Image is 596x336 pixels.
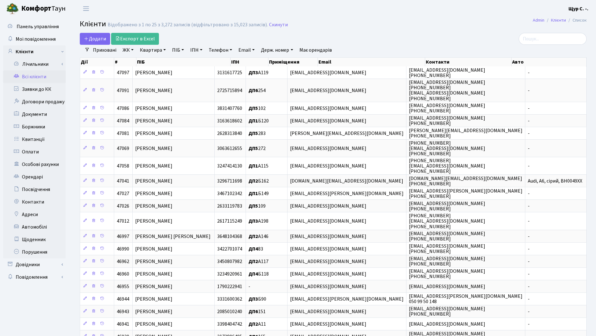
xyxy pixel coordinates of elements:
[217,283,242,290] span: 1790222941
[528,296,530,302] span: -
[3,171,66,183] a: Орендарі
[551,17,566,23] a: Клієнти
[248,178,269,184] span: Б162
[248,246,263,252] span: 83
[217,271,242,277] span: 3234920961
[21,3,66,14] span: Таун
[248,190,269,197] span: Б149
[117,308,129,315] span: 46943
[217,258,242,265] span: 3450807982
[528,283,530,290] span: -
[248,258,258,265] b: ДП2
[519,33,587,45] input: Пошук...
[409,268,485,280] span: [EMAIL_ADDRESS][DOMAIN_NAME] [PHONE_NUMBER]
[7,58,66,70] a: Лічильники
[135,296,172,302] span: [PERSON_NAME]
[135,145,172,152] span: [PERSON_NAME]
[290,105,366,112] span: [EMAIL_ADDRESS][DOMAIN_NAME]
[217,117,242,124] span: 3163618602
[78,3,94,14] button: Переключити навігацію
[135,117,172,124] span: [PERSON_NAME]
[3,45,66,58] a: Клієнти
[3,108,66,121] a: Документи
[236,45,257,55] a: Email
[290,178,403,184] span: [DOMAIN_NAME][EMAIL_ADDRESS][DOMAIN_NAME]
[248,178,258,184] b: ДП2
[3,221,66,233] a: Автомобілі
[3,271,66,283] a: Повідомлення
[290,190,404,197] span: [EMAIL_ADDRESS][PERSON_NAME][DOMAIN_NAME]
[117,130,129,137] span: 47081
[135,271,172,277] span: [PERSON_NAME]
[3,208,66,221] a: Адреси
[80,58,114,66] th: Дії
[117,190,129,197] span: 47027
[248,105,266,112] span: 102
[512,58,587,66] th: Авто
[117,203,129,209] span: 47026
[318,58,425,66] th: Email
[135,105,172,112] span: [PERSON_NAME]
[3,246,66,258] a: Порушення
[90,45,119,55] a: Приховані
[248,246,258,252] b: ДП4
[217,308,242,315] span: 2085010240
[258,45,295,55] a: Держ. номер
[248,218,268,225] span: А198
[6,3,19,15] img: logo.png
[135,218,172,225] span: [PERSON_NAME]
[528,87,530,94] span: -
[528,163,530,169] span: -
[248,203,258,209] b: ДП5
[290,69,366,76] span: [EMAIL_ADDRESS][DOMAIN_NAME]
[528,258,530,265] span: -
[248,321,266,328] span: А11
[248,271,269,277] span: Б118
[217,233,242,240] span: 3648104368
[297,45,334,55] a: Має орендарів
[528,271,530,277] span: -
[117,178,129,184] span: 47041
[248,145,258,152] b: ДП5
[3,33,66,45] a: Мої повідомлення
[17,23,59,30] span: Панель управління
[523,14,596,27] nav: breadcrumb
[248,296,266,302] span: Б90
[528,233,530,240] span: -
[409,67,485,79] span: [EMAIL_ADDRESS][DOMAIN_NAME] [PHONE_NUMBER]
[135,258,172,265] span: [PERSON_NAME]
[528,308,530,315] span: -
[248,308,266,315] span: 151
[290,145,366,152] span: [EMAIL_ADDRESS][DOMAIN_NAME]
[84,35,106,42] span: Додати
[217,203,242,209] span: 2633119783
[117,283,129,290] span: 46955
[528,321,530,328] span: -
[290,218,366,225] span: [EMAIL_ADDRESS][DOMAIN_NAME]
[248,145,266,152] span: 272
[135,69,172,76] span: [PERSON_NAME]
[217,190,242,197] span: 3467102342
[248,117,258,124] b: ДП1
[80,33,110,45] a: Додати
[248,190,258,197] b: ДП1
[409,255,485,267] span: [EMAIL_ADDRESS][DOMAIN_NAME] [PHONE_NUMBER]
[3,96,66,108] a: Договори продажу
[117,105,129,112] span: 47086
[290,258,366,265] span: [EMAIL_ADDRESS][DOMAIN_NAME]
[217,87,242,94] span: 2725715894
[135,246,172,252] span: [PERSON_NAME]
[290,321,366,328] span: [EMAIL_ADDRESS][DOMAIN_NAME]
[217,296,242,302] span: 3331600362
[248,87,266,94] span: 254
[409,243,485,255] span: [EMAIL_ADDRESS][DOMAIN_NAME] [PHONE_NUMBER]
[135,190,172,197] span: [PERSON_NAME]
[117,69,129,76] span: 47097
[3,258,66,271] a: Довідники
[528,246,530,252] span: -
[248,130,266,137] span: 283
[217,178,242,184] span: 3296711698
[114,58,136,66] th: #
[269,22,288,28] a: Скинути
[217,69,242,76] span: 3131617725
